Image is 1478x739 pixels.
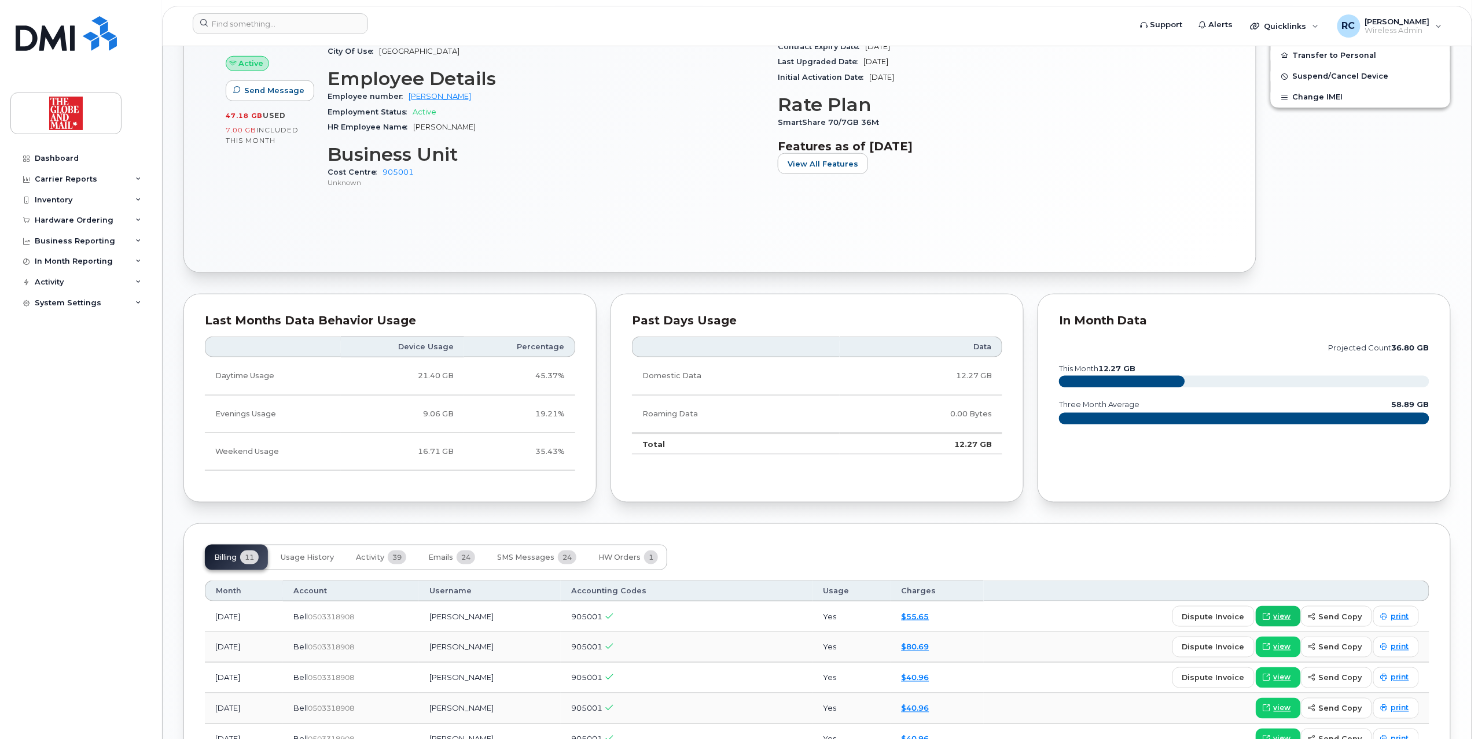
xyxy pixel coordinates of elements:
[1274,673,1291,683] span: view
[1182,611,1245,622] span: dispute invoice
[1059,315,1429,327] div: In Month Data
[356,553,384,562] span: Activity
[388,550,406,564] span: 39
[244,85,304,96] span: Send Message
[205,663,283,693] td: [DATE]
[1274,642,1291,652] span: view
[419,601,561,632] td: [PERSON_NAME]
[226,125,299,145] span: included this month
[308,674,354,682] span: 0503318908
[1365,26,1430,35] span: Wireless Admin
[308,612,354,621] span: 0503318908
[1391,611,1409,622] span: print
[840,433,1002,455] td: 12.27 GB
[1319,642,1362,653] span: send copy
[1373,637,1419,657] a: print
[778,42,865,51] span: Contract Expiry Date
[413,123,476,131] span: [PERSON_NAME]
[865,42,890,51] span: [DATE]
[1373,667,1419,688] a: print
[1329,14,1450,38] div: Richard Chan
[419,632,561,663] td: [PERSON_NAME]
[1271,66,1450,87] button: Suspend/Cancel Device
[205,433,341,471] td: Weekend Usage
[788,158,858,169] span: View All Features
[1373,606,1419,627] a: print
[1274,611,1291,622] span: view
[1301,698,1372,719] button: send copy
[226,126,256,134] span: 7.00 GB
[1391,642,1409,652] span: print
[812,601,891,632] td: Yes
[328,92,409,101] span: Employee number
[1172,637,1255,657] button: dispute invoice
[328,178,764,187] p: Unknown
[308,704,354,713] span: 0503318908
[308,643,354,652] span: 0503318908
[632,396,840,433] td: Roaming Data
[632,315,1002,327] div: Past Days Usage
[812,581,891,601] th: Usage
[1256,637,1301,657] a: view
[341,396,464,433] td: 9.06 GB
[1133,13,1191,36] a: Support
[891,581,984,601] th: Charges
[409,92,471,101] a: [PERSON_NAME]
[281,553,334,562] span: Usage History
[812,663,891,693] td: Yes
[1242,14,1327,38] div: Quicklinks
[1391,673,1409,683] span: print
[464,433,575,471] td: 35.43%
[1058,364,1136,373] text: this month
[283,581,419,601] th: Account
[632,433,840,455] td: Total
[379,47,459,56] span: [GEOGRAPHIC_DATA]
[205,315,575,327] div: Last Months Data Behavior Usage
[571,704,602,713] span: 905001
[571,612,602,621] span: 905001
[1182,673,1245,683] span: dispute invoice
[902,612,929,621] a: $55.65
[902,673,929,682] a: $40.96
[778,94,1214,115] h3: Rate Plan
[205,396,575,433] tr: Weekdays from 6:00pm to 8:00am
[239,58,264,69] span: Active
[497,553,554,562] span: SMS Messages
[561,581,812,601] th: Accounting Codes
[226,112,263,120] span: 47.18 GB
[205,433,575,471] tr: Friday from 6:00pm to Monday 8:00am
[1182,642,1245,653] span: dispute invoice
[205,357,341,395] td: Daytime Usage
[571,642,602,652] span: 905001
[1365,17,1430,26] span: [PERSON_NAME]
[598,553,641,562] span: HW Orders
[1191,13,1241,36] a: Alerts
[840,357,1002,395] td: 12.27 GB
[1271,45,1450,66] button: Transfer to Personal
[1264,21,1307,31] span: Quicklinks
[1301,667,1372,688] button: send copy
[428,553,453,562] span: Emails
[1209,19,1233,31] span: Alerts
[193,13,368,34] input: Find something...
[1274,703,1291,714] span: view
[328,123,413,131] span: HR Employee Name
[1319,703,1362,714] span: send copy
[1256,667,1301,688] a: view
[1392,343,1429,352] tspan: 36.80 GB
[293,673,308,682] span: Bell
[1319,611,1362,622] span: send copy
[464,396,575,433] td: 19.21%
[863,57,888,66] span: [DATE]
[341,337,464,357] th: Device Usage
[413,108,436,116] span: Active
[419,663,561,693] td: [PERSON_NAME]
[1373,698,1419,719] a: print
[778,57,863,66] span: Last Upgraded Date
[1293,72,1389,81] span: Suspend/Cancel Device
[1098,364,1136,373] tspan: 12.27 GB
[457,550,475,564] span: 24
[419,581,561,601] th: Username
[902,704,929,713] a: $40.96
[464,357,575,395] td: 45.37%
